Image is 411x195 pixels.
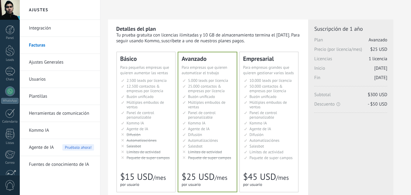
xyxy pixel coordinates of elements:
span: 12.500 contactos & empresas por licencia [127,84,163,93]
span: por usuario [182,182,201,187]
span: Inicio [314,65,387,75]
span: Panel de control personalizable [188,110,216,120]
li: Agente de IA [20,139,100,156]
span: Límites de actividad [249,149,284,155]
li: Herramientas de comunicación [20,105,100,122]
li: Ajustes Generales [20,54,100,71]
span: Salesbot [249,144,264,149]
span: $25 USD [370,47,387,52]
li: Fuentes de conocimiento de IA [20,156,100,173]
span: Agente de IA [127,126,148,131]
span: [DATE] [374,65,387,71]
div: Panel [1,36,19,40]
a: Kommo IA [29,122,94,139]
span: Para empresas que quieren automatizar el trabajo [182,65,227,75]
a: Integración [29,20,94,37]
span: Difusión [188,132,202,137]
span: 5.000 leads por licencia [188,78,228,83]
div: Avanzado [182,56,233,62]
span: Licencias [314,56,387,65]
span: Panel de control personalizable [127,110,154,120]
a: Agente de IA Pruébalo ahora! [29,139,94,156]
a: Fuentes de conocimiento de IA [29,156,94,173]
span: Suscripción de 1 año [314,25,387,32]
div: Básico [120,56,172,62]
span: Automatizaciónes [249,138,280,143]
span: Difusión [249,132,263,137]
a: Usuarios [29,71,94,88]
span: Panel de control personalizable [249,110,277,120]
span: $300 USD [368,92,387,98]
span: Paquete de super campos [127,155,170,160]
a: Ajustes Generales [29,54,94,71]
span: Salesbot [188,144,203,149]
span: Avanzado [369,37,387,43]
span: Descuento [314,101,387,107]
span: Paquete de super campos [188,155,231,160]
span: Automatizaciónes [127,138,157,143]
span: Agente de IA [249,126,271,131]
span: Buzón unificado [188,94,215,99]
a: Herramientas de comunicación [29,105,94,122]
span: Automatizaciónes [188,138,218,143]
span: Múltiples embudos de ventas [249,100,287,110]
span: 25.000 contactos & empresas por licencia [188,84,225,93]
span: Fin [314,75,387,84]
div: Leads [1,58,19,62]
span: [DATE] [374,75,387,81]
span: por usuario [243,182,262,187]
div: Tu prueba gratuita con licencias ilimitadas y 10 GB de almacenamiento termina el [DATE]. Para seg... [116,32,301,44]
span: Kommo IA [127,120,144,126]
span: - $50 USD [368,101,387,107]
span: Paquete de super campos [249,155,293,160]
li: Usuarios [20,71,100,88]
span: Múltiples embudos de ventas [188,100,225,110]
span: Kommo IA [249,120,267,126]
span: por usuario [120,182,139,187]
b: Detalles del plan [116,25,156,32]
span: 50.000 contactos & empresas por licencia [249,84,286,93]
span: Múltiples embudos de ventas [127,100,164,110]
span: /mes [153,174,166,182]
span: Pruébalo ahora! [62,144,94,151]
span: Límites de actividad [188,149,222,155]
span: Salesbot [127,144,141,149]
a: Plantillas [29,88,94,105]
span: 10.000 leads por licencia [249,78,292,83]
span: Buzón unificado [127,94,154,99]
span: Agente de IA [29,139,54,156]
span: Subtotal [314,92,387,101]
div: Empresarial [243,56,295,62]
span: Límites de actividad [127,149,161,155]
span: Buzón unificado [249,94,277,99]
span: $45 USD [243,171,276,183]
span: 2.500 leads por licencia [127,78,167,83]
span: 1 licencia [369,56,387,62]
div: Listas [1,141,19,145]
a: Facturas [29,37,94,54]
div: Chats [1,78,19,82]
span: Precio (por licencia/mes) [314,47,387,56]
span: Agente de IA [188,126,210,131]
div: Calendario [1,120,19,124]
div: Correo [1,161,19,165]
span: /mes [214,174,227,182]
span: $25 USD [182,171,214,183]
span: Para pequeñas empresas que quieren aumentar las ventas [120,65,169,75]
span: Plan [314,37,387,47]
li: Facturas [20,37,100,54]
li: Integración [20,20,100,37]
span: Difusión [127,132,141,137]
span: Kommo IA [188,120,205,126]
span: $15 USD [120,171,153,183]
span: Para empresas grandes que quieren gestionar varios leads [243,65,294,75]
span: /mes [276,174,289,182]
div: WhatsApp [1,98,19,104]
li: Kommo IA [20,122,100,139]
li: Plantillas [20,88,100,105]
